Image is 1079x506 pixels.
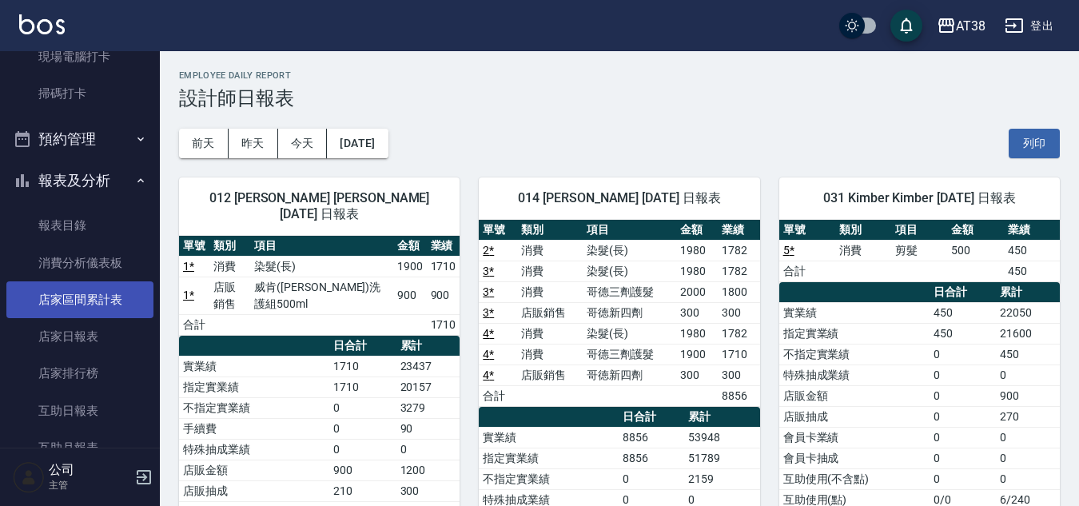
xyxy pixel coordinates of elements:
[329,336,396,357] th: 日合計
[479,427,618,448] td: 實業績
[6,160,153,201] button: 報表及分析
[947,240,1003,261] td: 500
[684,448,759,468] td: 51789
[718,385,759,406] td: 8856
[996,385,1060,406] td: 900
[209,256,250,277] td: 消費
[996,323,1060,344] td: 21600
[684,468,759,489] td: 2159
[517,323,583,344] td: 消費
[930,427,996,448] td: 0
[930,344,996,365] td: 0
[278,129,328,158] button: 今天
[517,344,583,365] td: 消費
[6,392,153,429] a: 互助日報表
[583,344,676,365] td: 哥德三劑護髮
[396,397,460,418] td: 3279
[6,118,153,160] button: 預約管理
[49,462,130,478] h5: 公司
[891,220,947,241] th: 項目
[19,14,65,34] img: Logo
[6,245,153,281] a: 消費分析儀表板
[779,448,930,468] td: 會員卡抽成
[779,261,835,281] td: 合計
[930,468,996,489] td: 0
[393,256,427,277] td: 1900
[479,220,516,241] th: 單號
[209,277,250,314] td: 店販銷售
[396,460,460,480] td: 1200
[996,406,1060,427] td: 270
[583,261,676,281] td: 染髮(長)
[250,277,392,314] td: 威肯([PERSON_NAME])洗護組500ml
[427,314,460,335] td: 1710
[329,460,396,480] td: 900
[996,427,1060,448] td: 0
[996,448,1060,468] td: 0
[718,281,759,302] td: 1800
[6,38,153,75] a: 現場電腦打卡
[179,129,229,158] button: 前天
[427,236,460,257] th: 業績
[583,240,676,261] td: 染髮(長)
[179,480,329,501] td: 店販抽成
[329,397,396,418] td: 0
[6,429,153,466] a: 互助月報表
[393,277,427,314] td: 900
[676,323,718,344] td: 1980
[996,302,1060,323] td: 22050
[179,356,329,377] td: 實業績
[779,344,930,365] td: 不指定實業績
[930,10,992,42] button: AT38
[1004,220,1060,241] th: 業績
[930,323,996,344] td: 450
[49,478,130,492] p: 主管
[718,323,759,344] td: 1782
[6,75,153,112] a: 掃碼打卡
[779,427,930,448] td: 會員卡業績
[1009,129,1060,158] button: 列印
[6,355,153,392] a: 店家排行榜
[427,277,460,314] td: 900
[583,220,676,241] th: 項目
[779,323,930,344] td: 指定實業績
[329,418,396,439] td: 0
[479,220,759,407] table: a dense table
[1004,261,1060,281] td: 450
[930,282,996,303] th: 日合計
[396,418,460,439] td: 90
[676,261,718,281] td: 1980
[329,356,396,377] td: 1710
[517,261,583,281] td: 消費
[179,460,329,480] td: 店販金額
[179,236,460,336] table: a dense table
[996,468,1060,489] td: 0
[676,344,718,365] td: 1900
[179,236,209,257] th: 單號
[676,240,718,261] td: 1980
[930,448,996,468] td: 0
[396,480,460,501] td: 300
[718,261,759,281] td: 1782
[835,220,891,241] th: 類別
[930,406,996,427] td: 0
[676,220,718,241] th: 金額
[250,236,392,257] th: 項目
[718,365,759,385] td: 300
[393,236,427,257] th: 金額
[6,281,153,318] a: 店家區間累計表
[956,16,985,36] div: AT38
[684,427,759,448] td: 53948
[1004,240,1060,261] td: 450
[6,207,153,244] a: 報表目錄
[179,70,1060,81] h2: Employee Daily Report
[583,323,676,344] td: 染髮(長)
[718,302,759,323] td: 300
[517,281,583,302] td: 消費
[179,418,329,439] td: 手續費
[779,406,930,427] td: 店販抽成
[329,439,396,460] td: 0
[198,190,440,222] span: 012 [PERSON_NAME] [PERSON_NAME] [DATE] 日報表
[996,282,1060,303] th: 累計
[396,377,460,397] td: 20157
